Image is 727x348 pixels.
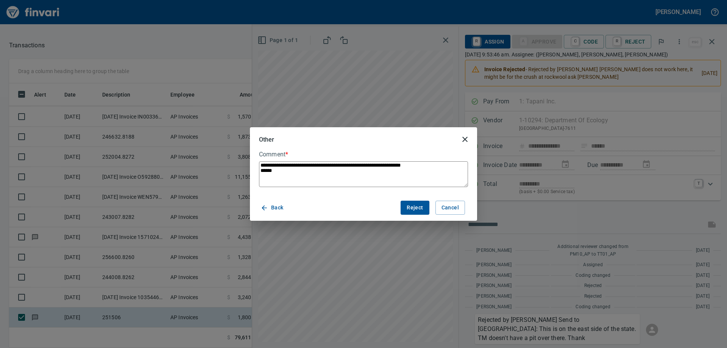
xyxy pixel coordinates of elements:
button: close [456,130,474,148]
span: Back [262,203,284,212]
button: Back [259,201,287,215]
button: Reject [401,201,429,215]
span: Cancel [442,203,459,212]
span: Reject [407,203,423,212]
button: Cancel [435,201,465,215]
h5: Other [259,136,274,144]
label: Comment [259,151,468,158]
